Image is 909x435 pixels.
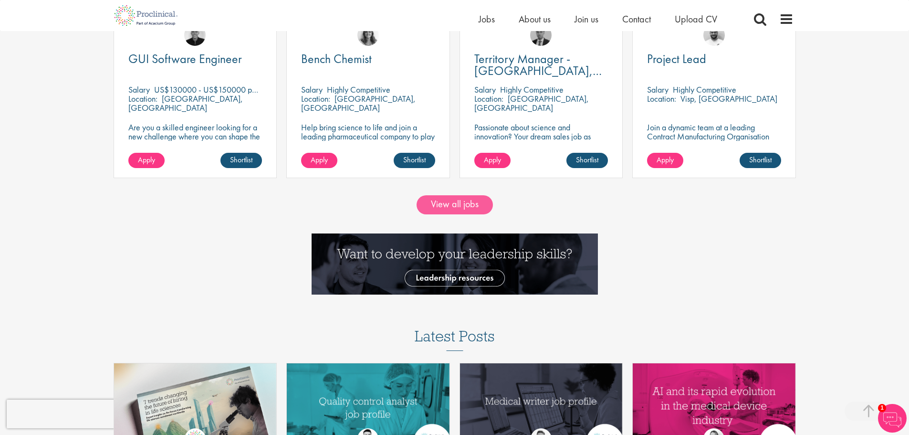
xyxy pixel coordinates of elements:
p: Join a dynamic team at a leading Contract Manufacturing Organisation (CMO) and contribute to grou... [647,123,781,168]
img: Carl Gbolade [530,24,552,46]
a: Apply [301,153,337,168]
p: Help bring science to life and join a leading pharmaceutical company to play a key role in delive... [301,123,435,168]
a: Shortlist [566,153,608,168]
img: Emile De Beer [703,24,725,46]
a: Upload CV [675,13,717,25]
a: Apply [474,153,511,168]
a: Contact [622,13,651,25]
span: 1 [878,404,886,412]
span: Territory Manager - [GEOGRAPHIC_DATA], [GEOGRAPHIC_DATA] [474,51,602,91]
span: Bench Chemist [301,51,372,67]
a: Apply [647,153,683,168]
a: Want to develop your leadership skills? See our Leadership Resources [312,258,598,268]
p: [GEOGRAPHIC_DATA], [GEOGRAPHIC_DATA] [301,93,416,113]
a: GUI Software Engineer [128,53,262,65]
span: Apply [657,155,674,165]
span: Salary [647,84,669,95]
a: Join us [575,13,598,25]
p: Visp, [GEOGRAPHIC_DATA] [680,93,777,104]
a: Project Lead [647,53,781,65]
a: Territory Manager - [GEOGRAPHIC_DATA], [GEOGRAPHIC_DATA] [474,53,608,77]
span: Apply [484,155,501,165]
span: GUI Software Engineer [128,51,242,67]
a: Jobs [479,13,495,25]
p: US$130000 - US$150000 per annum [154,84,282,95]
p: Passionate about science and innovation? Your dream sales job as Territory Manager awaits! [474,123,608,150]
a: Apply [128,153,165,168]
span: Location: [647,93,676,104]
img: Want to develop your leadership skills? See our Leadership Resources [312,233,598,295]
span: Project Lead [647,51,706,67]
span: Location: [128,93,157,104]
p: Highly Competitive [673,84,736,95]
p: [GEOGRAPHIC_DATA], [GEOGRAPHIC_DATA] [128,93,243,113]
a: About us [519,13,551,25]
a: Bench Chemist [301,53,435,65]
a: Shortlist [220,153,262,168]
h3: Latest Posts [415,328,495,351]
span: Salary [301,84,323,95]
a: Shortlist [740,153,781,168]
p: [GEOGRAPHIC_DATA], [GEOGRAPHIC_DATA] [474,93,589,113]
img: Jackie Cerchio [357,24,379,46]
span: Salary [474,84,496,95]
span: Apply [138,155,155,165]
a: Shortlist [394,153,435,168]
p: Are you a skilled engineer looking for a new challenge where you can shape the future of healthca... [128,123,262,159]
p: Highly Competitive [500,84,564,95]
span: Location: [474,93,503,104]
span: Salary [128,84,150,95]
span: Apply [311,155,328,165]
iframe: reCAPTCHA [7,400,129,428]
p: Highly Competitive [327,84,390,95]
span: Location: [301,93,330,104]
img: Christian Andersen [184,24,206,46]
img: Chatbot [878,404,907,433]
a: View all jobs [417,195,493,214]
